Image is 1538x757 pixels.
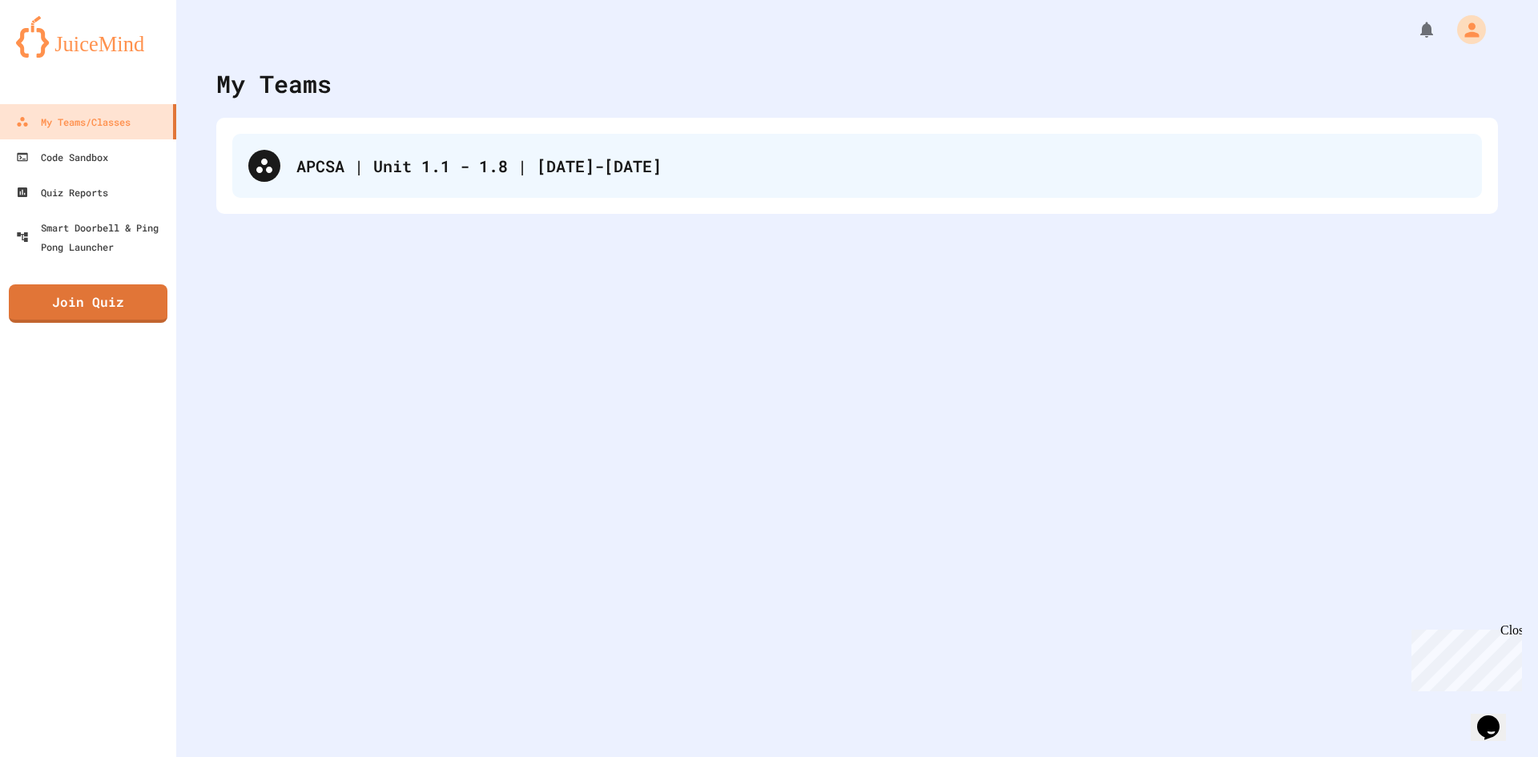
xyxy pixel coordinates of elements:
div: APCSA | Unit 1.1 - 1.8 | [DATE]-[DATE] [232,134,1482,198]
img: logo-orange.svg [16,16,160,58]
div: Chat with us now!Close [6,6,111,102]
div: Smart Doorbell & Ping Pong Launcher [16,218,170,256]
iframe: chat widget [1405,623,1522,691]
div: My Account [1440,11,1490,48]
div: Code Sandbox [16,147,108,167]
div: My Teams/Classes [16,112,131,131]
iframe: chat widget [1471,693,1522,741]
div: My Notifications [1387,16,1440,43]
div: My Teams [216,66,332,102]
div: APCSA | Unit 1.1 - 1.8 | [DATE]-[DATE] [296,154,1466,178]
div: Quiz Reports [16,183,108,202]
a: Join Quiz [9,284,167,323]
